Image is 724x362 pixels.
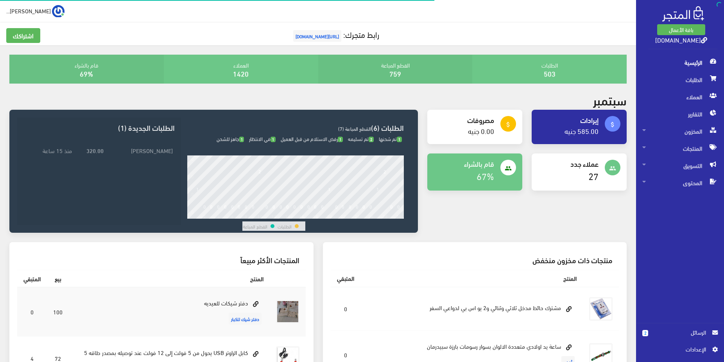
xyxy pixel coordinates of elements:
[293,30,341,42] span: [URL][DOMAIN_NAME]
[642,123,718,140] span: المخزون
[360,287,583,331] td: مشترك حائط مدخل ثلاثي وثنائي و2 يو اس بي لدواعي السفر
[348,134,374,143] span: تم تسليمه
[17,270,47,287] th: المتبقي
[654,328,706,337] span: الرسائل
[649,345,706,353] span: اﻹعدادات
[642,345,718,357] a: اﻹعدادات
[544,67,556,80] a: 503
[245,213,247,219] div: 8
[472,55,627,84] div: الطلبات
[239,137,244,143] span: 1
[538,160,599,168] h4: عملاء جدد
[242,221,268,231] td: القطع المباعة
[368,213,374,219] div: 26
[69,287,270,337] td: دفتر شيكات للعيديه
[657,24,705,35] a: باقة الأعمال
[299,213,305,219] div: 16
[106,144,175,157] td: [PERSON_NAME]
[642,71,718,88] span: الطلبات
[642,328,718,345] a: 2 الرسائل
[636,123,724,140] a: المخزون
[477,167,494,184] a: 67%
[355,213,360,219] div: 24
[80,67,93,80] a: 69%
[636,140,724,157] a: المنتجات
[642,174,718,191] span: المحتوى
[285,213,290,219] div: 14
[642,330,648,336] span: 2
[229,313,262,325] span: دفتر شيك للكبار
[609,121,616,128] i: attach_money
[588,167,599,184] a: 27
[17,287,47,337] td: 0
[331,270,360,287] th: المتبقي
[397,137,402,143] span: 1
[389,67,401,80] a: 759
[434,116,494,124] h4: مصروفات
[505,165,512,172] i: people
[642,157,718,174] span: التسويق
[233,67,249,80] a: 1420
[340,213,346,219] div: 22
[369,137,374,143] span: 2
[47,270,69,287] th: بيع
[327,213,332,219] div: 20
[593,93,627,107] h2: سبتمبر
[382,213,388,219] div: 28
[589,297,613,321] img: mshtrk-hayt-mdkhl-thlathy-othnayy-o2-yo-as-by-ldoaaay-alsfr.jpg
[6,5,65,17] a: ... [PERSON_NAME]...
[277,221,292,231] td: الطلبات
[337,256,613,264] h3: منتجات ذات مخزون منخفض
[203,213,206,219] div: 2
[636,105,724,123] a: التقارير
[655,34,707,45] a: [DOMAIN_NAME]
[23,124,175,131] h3: الطلبات الجديدة (1)
[636,71,724,88] a: الطلبات
[642,140,718,157] span: المنتجات
[6,6,51,16] span: [PERSON_NAME]...
[662,6,704,21] img: .
[52,5,65,18] img: ...
[9,55,164,84] div: قام بالشراء
[636,54,724,71] a: الرئيسية
[538,116,599,124] h4: إيرادات
[69,270,270,287] th: المنتج
[164,55,318,84] div: العملاء
[379,134,402,143] span: تم شحنها
[271,137,276,143] span: 1
[609,165,616,172] i: people
[276,300,299,323] img: dftr-shykat-llaaydyh.jpg
[6,28,40,43] a: اشتراكك
[86,146,104,155] strong: 320.00
[23,144,73,157] td: منذ 15 ساعة
[318,55,473,84] div: القطع المباعة
[505,121,512,128] i: attach_money
[23,256,299,264] h3: المنتجات الأكثر مبيعاً
[257,213,263,219] div: 10
[642,105,718,123] span: التقارير
[281,134,343,143] span: رفض الاستلام من قبل العميل
[231,213,234,219] div: 6
[47,287,69,337] td: 100
[360,270,583,287] th: المنتج
[249,134,276,143] span: في الانتظار
[396,213,401,219] div: 30
[642,88,718,105] span: العملاء
[642,54,718,71] span: الرئيسية
[434,160,494,168] h4: قام بالشراء
[338,137,343,143] span: 1
[636,88,724,105] a: العملاء
[217,213,220,219] div: 4
[331,287,360,331] td: 0
[338,124,371,133] span: القطع المباعة (7)
[217,134,244,143] span: جاهز للشحن
[291,27,379,41] a: رابط متجرك:[URL][DOMAIN_NAME]
[468,124,494,137] a: 0.00 جنيه
[187,124,404,131] h3: الطلبات (6)
[271,213,277,219] div: 12
[636,174,724,191] a: المحتوى
[565,124,599,137] a: 585.00 جنيه
[313,213,318,219] div: 18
